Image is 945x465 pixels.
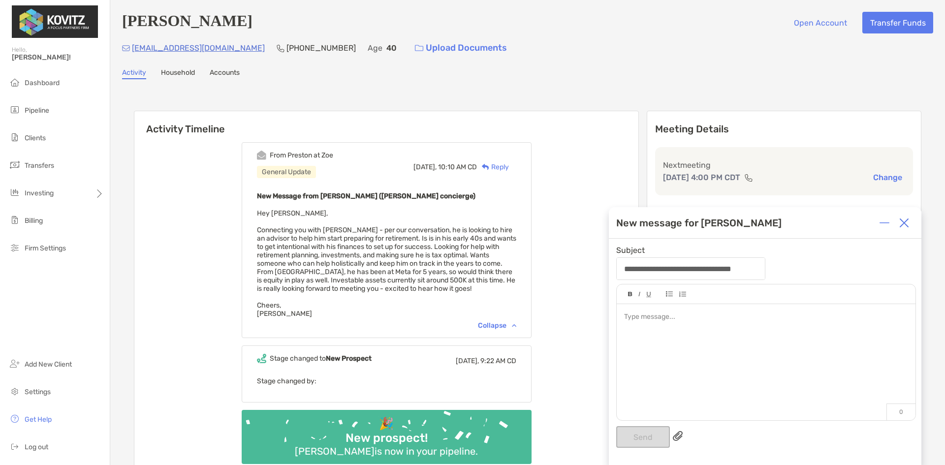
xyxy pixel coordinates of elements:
img: paperclip attachments [673,431,683,441]
label: Subject [616,246,645,254]
span: Billing [25,217,43,225]
img: Zoe Logo [12,4,98,39]
b: New Prospect [326,354,372,363]
span: 9:22 AM CD [480,357,516,365]
img: Event icon [257,354,266,363]
img: Reply icon [482,164,489,170]
img: transfers icon [9,159,21,171]
img: firm-settings icon [9,242,21,253]
a: Upload Documents [409,37,513,59]
p: Meeting Details [655,123,913,135]
b: New Message from [PERSON_NAME] ([PERSON_NAME] concierge) [257,192,475,200]
span: Dashboard [25,79,60,87]
p: [EMAIL_ADDRESS][DOMAIN_NAME] [132,42,265,54]
img: Editor control icon [679,291,686,297]
img: get-help icon [9,413,21,425]
img: settings icon [9,385,21,397]
span: Investing [25,189,54,197]
span: Log out [25,443,48,451]
p: [PHONE_NUMBER] [286,42,356,54]
button: Transfer Funds [862,12,933,33]
img: Close [899,218,909,228]
img: Email Icon [122,45,130,51]
span: [DATE], [456,357,479,365]
p: 0 [886,403,915,420]
img: button icon [415,45,423,52]
span: Firm Settings [25,244,66,252]
p: Next meeting [663,159,905,171]
img: Confetti [242,410,532,456]
div: Reply [477,162,509,172]
span: [DATE], [413,163,437,171]
img: dashboard icon [9,76,21,88]
img: Expand or collapse [880,218,889,228]
a: Household [161,68,195,79]
div: New message for [PERSON_NAME] [616,217,782,229]
a: Accounts [210,68,240,79]
span: Hey [PERSON_NAME], Connecting you with [PERSON_NAME] - per our conversation, he is looking to hir... [257,209,516,318]
span: Transfers [25,161,54,170]
span: Clients [25,134,46,142]
p: [DATE] 4:00 PM CDT [663,171,740,184]
span: Pipeline [25,106,49,115]
p: 40 [386,42,397,54]
img: Phone Icon [277,44,284,52]
div: New prospect! [342,431,432,445]
img: add_new_client icon [9,358,21,370]
img: investing icon [9,186,21,198]
img: Chevron icon [512,324,516,327]
button: Open Account [786,12,854,33]
div: General Update [257,166,316,178]
div: Stage changed to [270,354,372,363]
img: Editor control icon [638,292,640,297]
div: Collapse [478,321,516,330]
p: Stage changed by: [257,375,516,387]
div: 🎉 [375,417,398,431]
img: Editor control icon [628,292,632,297]
img: communication type [744,174,753,182]
img: clients icon [9,131,21,143]
img: logout icon [9,440,21,452]
span: 10:10 AM CD [438,163,477,171]
img: pipeline icon [9,104,21,116]
img: Editor control icon [666,291,673,297]
span: Add New Client [25,360,72,369]
div: From Preston at Zoe [270,151,333,159]
img: Editor control icon [646,292,651,297]
button: Change [870,172,905,183]
a: Activity [122,68,146,79]
img: Event icon [257,151,266,160]
span: [PERSON_NAME]! [12,53,104,62]
h4: [PERSON_NAME] [122,12,252,33]
h6: Activity Timeline [134,111,638,135]
span: Get Help [25,415,52,424]
img: billing icon [9,214,21,226]
p: Age [368,42,382,54]
div: [PERSON_NAME] is now in your pipeline. [291,445,482,457]
span: Settings [25,388,51,396]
